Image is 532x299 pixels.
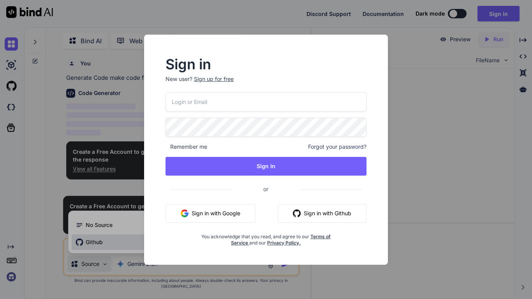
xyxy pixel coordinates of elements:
[181,209,188,217] img: google
[232,179,299,199] span: or
[166,58,366,70] h2: Sign in
[293,209,301,217] img: github
[194,75,234,83] div: Sign up for free
[166,75,366,92] p: New user?
[278,204,366,223] button: Sign in with Github
[166,92,366,111] input: Login or Email
[308,143,366,151] span: Forgot your password?
[267,240,301,246] a: Privacy Policy.
[231,234,331,246] a: Terms of Service
[166,143,207,151] span: Remember me
[166,157,366,176] button: Sign In
[166,204,255,223] button: Sign in with Google
[199,229,333,246] div: You acknowledge that you read, and agree to our and our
